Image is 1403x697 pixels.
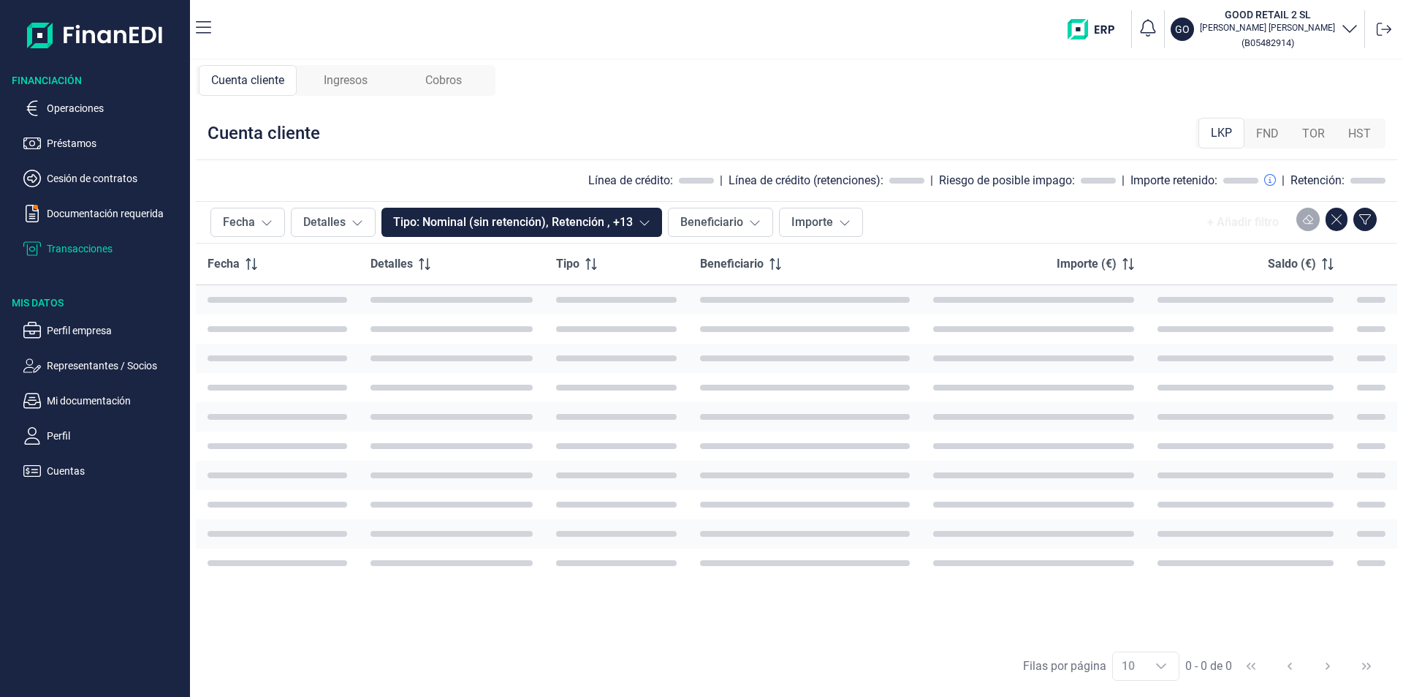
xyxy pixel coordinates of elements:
span: Saldo (€) [1268,255,1316,273]
p: Perfil empresa [47,322,184,339]
p: Documentación requerida [47,205,184,222]
button: Operaciones [23,99,184,117]
span: Importe (€) [1057,255,1117,273]
button: Tipo: Nominal (sin retención), Retención , +13 [381,208,662,237]
small: Copiar cif [1242,37,1294,48]
p: Operaciones [47,99,184,117]
span: Cobros [425,72,462,89]
button: Importe [779,208,863,237]
span: Fecha [208,255,240,273]
span: TOR [1302,125,1325,143]
button: Mi documentación [23,392,184,410]
button: Previous Page [1272,649,1307,684]
img: erp [1068,19,1125,39]
p: Mi documentación [47,392,184,410]
div: HST [1337,119,1383,148]
button: Detalles [291,208,376,237]
div: | [1282,172,1285,189]
div: Cuenta cliente [199,65,297,96]
p: Cesión de contratos [47,170,184,187]
p: GO [1175,22,1190,37]
div: Choose [1144,652,1179,680]
span: HST [1348,125,1371,143]
span: Cuenta cliente [211,72,284,89]
span: Beneficiario [700,255,764,273]
div: Filas por página [1023,658,1106,675]
div: FND [1244,119,1290,148]
button: Préstamos [23,135,184,152]
button: Last Page [1349,649,1384,684]
div: Cobros [395,65,493,96]
div: Línea de crédito: [588,173,673,188]
div: LKP [1198,118,1244,148]
button: Cesión de contratos [23,170,184,187]
span: LKP [1211,124,1232,142]
div: Ingresos [297,65,395,96]
p: Préstamos [47,135,184,152]
button: Representantes / Socios [23,357,184,374]
p: Transacciones [47,240,184,257]
div: | [1122,172,1125,189]
span: 0 - 0 de 0 [1185,660,1232,672]
div: Riesgo de posible impago: [939,173,1075,188]
div: Importe retenido: [1130,173,1217,188]
span: FND [1256,125,1279,143]
button: Cuentas [23,462,184,480]
div: | [720,172,723,189]
button: Next Page [1310,649,1345,684]
div: TOR [1290,119,1337,148]
button: Transacciones [23,240,184,257]
button: Beneficiario [668,208,773,237]
button: GOGOOD RETAIL 2 SL[PERSON_NAME] [PERSON_NAME](B05482914) [1171,7,1358,51]
button: Documentación requerida [23,205,184,222]
div: Línea de crédito (retenciones): [729,173,883,188]
button: Perfil [23,427,184,445]
div: Cuenta cliente [208,121,320,145]
h3: GOOD RETAIL 2 SL [1200,7,1335,22]
span: Ingresos [324,72,368,89]
p: Cuentas [47,462,184,480]
button: Perfil empresa [23,322,184,339]
span: Detalles [370,255,413,273]
div: | [930,172,933,189]
img: Logo de aplicación [27,12,164,59]
button: Fecha [210,208,285,237]
button: First Page [1233,649,1269,684]
span: Tipo [556,255,579,273]
p: Representantes / Socios [47,357,184,374]
div: Retención: [1290,173,1345,188]
p: Perfil [47,427,184,445]
p: [PERSON_NAME] [PERSON_NAME] [1200,22,1335,34]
